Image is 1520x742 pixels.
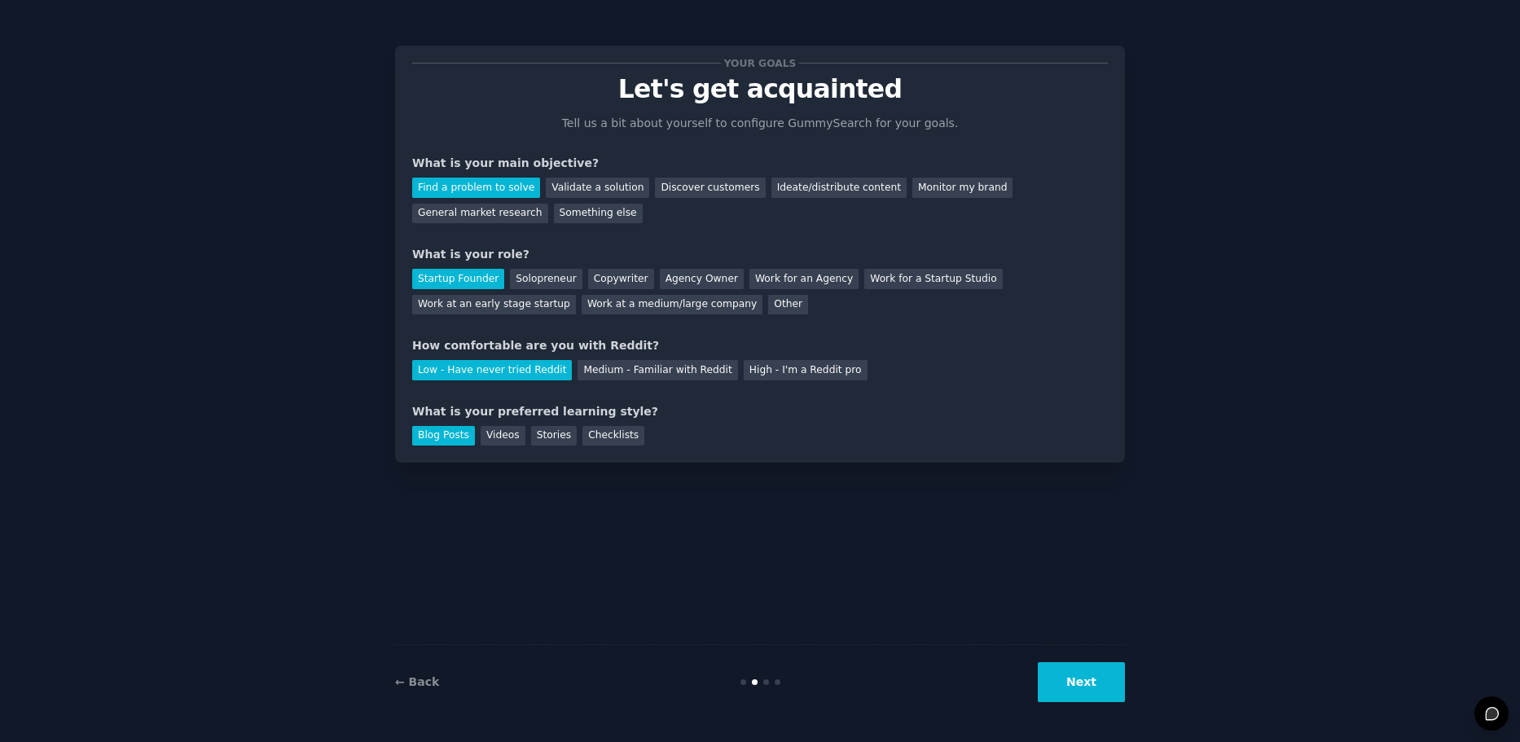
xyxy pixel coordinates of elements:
[768,295,808,315] div: Other
[412,269,504,289] div: Startup Founder
[412,360,572,380] div: Low - Have never tried Reddit
[912,178,1013,198] div: Monitor my brand
[412,426,475,446] div: Blog Posts
[510,269,582,289] div: Solopreneur
[412,295,576,315] div: Work at an early stage startup
[1038,662,1125,702] button: Next
[531,426,577,446] div: Stories
[412,337,1108,354] div: How comfortable are you with Reddit?
[660,269,744,289] div: Agency Owner
[412,155,1108,172] div: What is your main objective?
[864,269,1002,289] div: Work for a Startup Studio
[655,178,765,198] div: Discover customers
[412,403,1108,420] div: What is your preferred learning style?
[412,204,548,224] div: General market research
[395,675,439,688] a: ← Back
[721,55,799,72] span: Your goals
[546,178,649,198] div: Validate a solution
[582,295,762,315] div: Work at a medium/large company
[412,75,1108,103] p: Let's get acquainted
[749,269,859,289] div: Work for an Agency
[481,426,525,446] div: Videos
[555,115,965,132] p: Tell us a bit about yourself to configure GummySearch for your goals.
[554,204,643,224] div: Something else
[582,426,644,446] div: Checklists
[744,360,868,380] div: High - I'm a Reddit pro
[588,269,654,289] div: Copywriter
[412,246,1108,263] div: What is your role?
[578,360,737,380] div: Medium - Familiar with Reddit
[771,178,907,198] div: Ideate/distribute content
[412,178,540,198] div: Find a problem to solve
